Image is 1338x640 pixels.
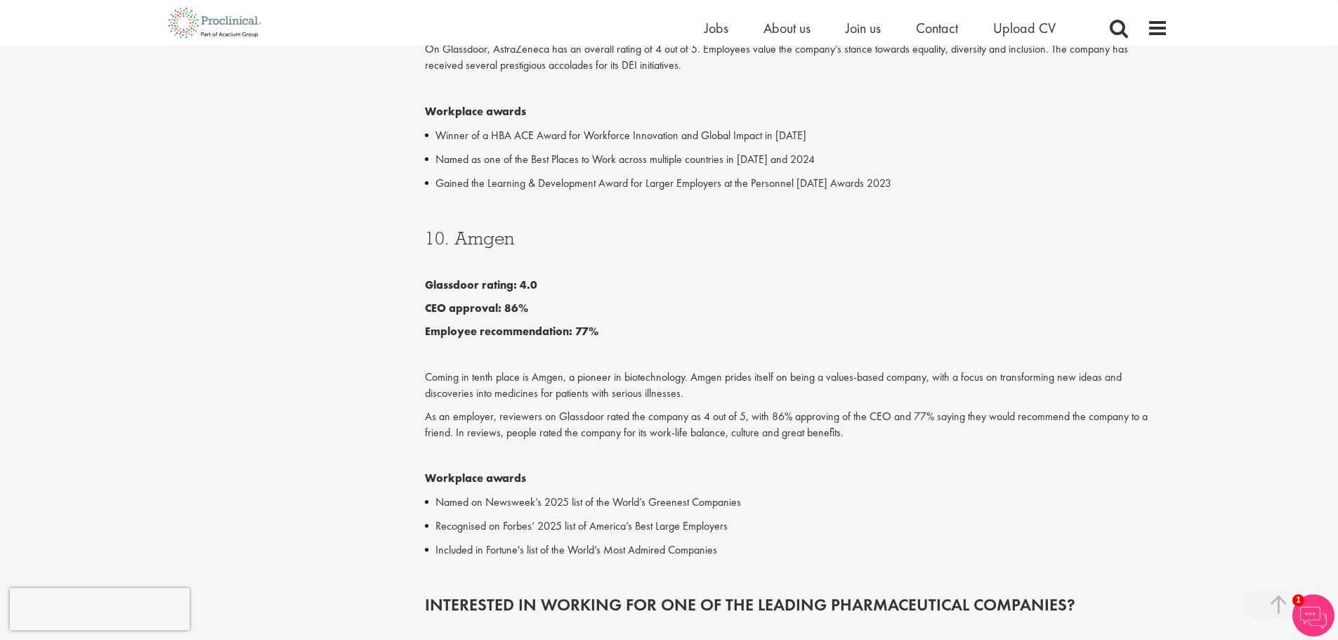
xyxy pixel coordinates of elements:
a: Join us [846,19,881,37]
p: Coming in tenth place is Amgen, a pioneer in biotechnology. Amgen prides itself on being a values... [425,370,1168,402]
a: About us [763,19,811,37]
a: Upload CV [993,19,1056,37]
p: Named as one of the Best Places to Work across multiple countries in [DATE] and 2024 [435,151,1168,168]
img: Chatbot [1292,594,1334,636]
p: Named on Newsweek’s 2025 list of the World’s Greenest Companies [435,494,1168,511]
h2: Interested in working for one of the leading pharmaceutical companies? [425,596,1168,614]
p: Gained the Learning & Development Award for Larger Employers at the Personnel [DATE] Awards 2023 [435,175,1168,192]
b: Workplace awards [425,104,526,119]
p: Recognised on Forbes’ 2025 list of America’s Best Large Employers [435,518,1168,535]
b: CEO approval: 86% [425,301,528,315]
span: 1 [1292,594,1304,606]
b: Employee recommendation: 77% [425,324,598,339]
a: Contact [916,19,958,37]
b: Workplace awards [425,471,526,485]
a: Jobs [704,19,728,37]
b: Glassdoor rating: 4.0 [425,277,537,292]
p: Winner of a HBA ACE Award for Workforce Innovation and Global Impact in [DATE] [435,127,1168,144]
h3: 10. Amgen [425,229,1168,247]
p: As an employer, reviewers on Glassdoor rated the company as 4 out of 5, with 86% approving of the... [425,409,1168,441]
p: Included in Fortune's list of the World’s Most Admired Companies [435,542,1168,559]
iframe: reCAPTCHA [10,588,190,630]
p: On Glassdoor, AstraZeneca has an overall rating of 4 out of 5. Employees value the company’s stan... [425,41,1168,74]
